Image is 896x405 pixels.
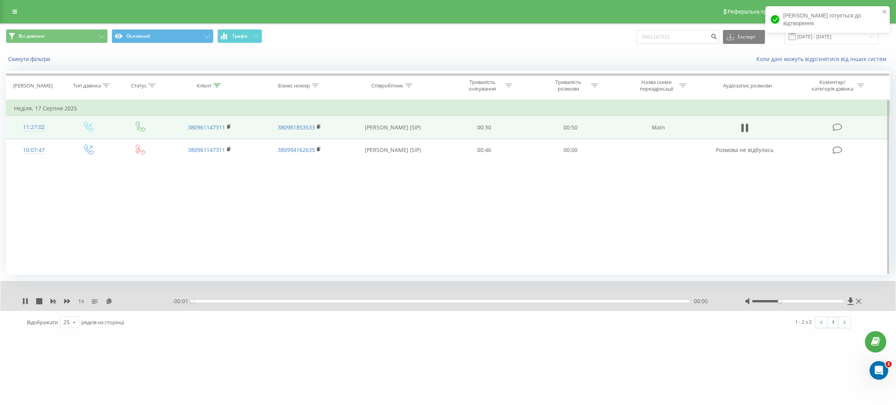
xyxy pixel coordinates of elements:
[614,116,703,139] td: Main
[344,139,441,161] td: [PERSON_NAME] (SIP)
[371,82,403,89] div: Співробітник
[78,297,84,305] span: 1 x
[723,30,765,44] button: Експорт
[6,56,54,63] button: Скинути фільтри
[694,297,708,305] span: 00:00
[756,55,890,63] a: Коли дані можуть відрізнятися вiд інших систем
[548,79,589,92] div: Тривалість розмови
[188,124,225,131] a: 380961147311
[441,139,527,161] td: 00:46
[795,318,812,326] div: 1 - 2 з 2
[217,29,262,43] button: Графік
[14,143,54,158] div: 10:07:47
[278,124,315,131] a: 380981853533
[637,30,719,44] input: Пошук за номером
[728,9,785,15] span: Реферальна програма
[462,79,503,92] div: Тривалість очікування
[63,318,70,326] div: 25
[6,29,108,43] button: Всі дзвінки
[131,82,147,89] div: Статус
[636,79,677,92] div: Назва схеми переадресації
[81,319,124,326] span: рядків на сторінці
[723,82,772,89] div: Аудіозапис розмови
[14,120,54,135] div: 11:27:02
[73,82,101,89] div: Тип дзвінка
[527,116,614,139] td: 00:50
[810,79,855,92] div: Коментар/категорія дзвінка
[6,101,890,116] td: Неділя, 17 Серпня 2025
[172,297,192,305] span: - 00:01
[885,361,892,367] span: 1
[191,300,194,303] div: Accessibility label
[441,116,527,139] td: 00:30
[112,29,213,43] button: Основний
[197,82,212,89] div: Клієнт
[765,6,890,33] div: [PERSON_NAME] готується до відтворення
[870,361,888,380] iframe: Intercom live chat
[527,139,614,161] td: 00:00
[778,300,781,303] div: Accessibility label
[344,116,441,139] td: [PERSON_NAME] (SIP)
[188,146,225,154] a: 380961147311
[716,146,773,154] span: Розмова не відбулась
[882,9,887,16] button: close
[13,82,52,89] div: [PERSON_NAME]
[19,33,44,39] span: Всі дзвінки
[827,317,839,328] a: 1
[278,82,310,89] div: Бізнес номер
[278,146,315,154] a: 380994162635
[27,319,58,326] span: Відображати
[233,33,248,39] span: Графік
